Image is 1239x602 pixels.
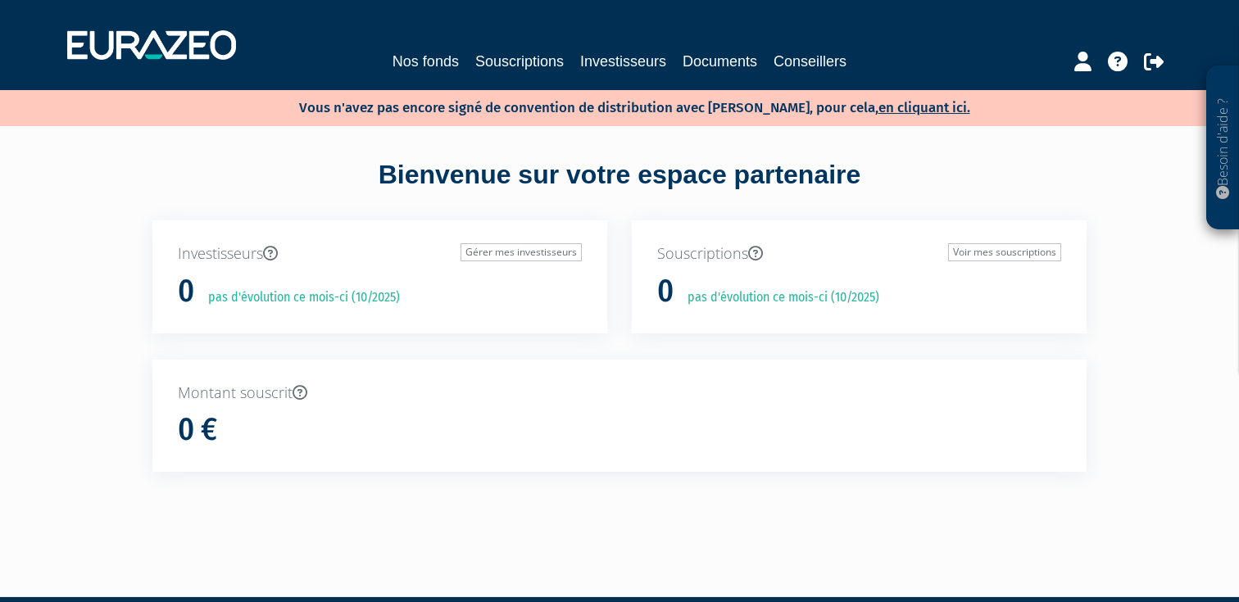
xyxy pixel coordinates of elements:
[140,156,1099,220] div: Bienvenue sur votre espace partenaire
[657,274,674,309] h1: 0
[393,50,459,73] a: Nos fonds
[178,413,217,447] h1: 0 €
[252,94,970,118] p: Vous n'avez pas encore signé de convention de distribution avec [PERSON_NAME], pour cela,
[461,243,582,261] a: Gérer mes investisseurs
[197,288,400,307] p: pas d'évolution ce mois-ci (10/2025)
[774,50,846,73] a: Conseillers
[948,243,1061,261] a: Voir mes souscriptions
[178,274,194,309] h1: 0
[178,243,582,265] p: Investisseurs
[178,382,1061,404] p: Montant souscrit
[878,99,970,116] a: en cliquant ici.
[67,30,236,60] img: 1732889491-logotype_eurazeo_blanc_rvb.png
[475,50,564,73] a: Souscriptions
[683,50,757,73] a: Documents
[676,288,879,307] p: pas d'évolution ce mois-ci (10/2025)
[657,243,1061,265] p: Souscriptions
[580,50,666,73] a: Investisseurs
[1214,75,1232,222] p: Besoin d'aide ?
